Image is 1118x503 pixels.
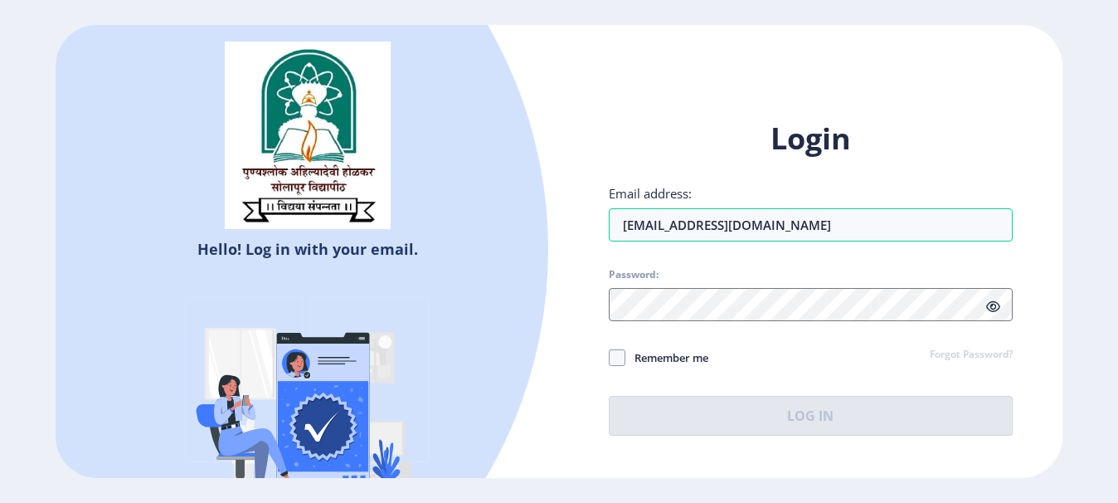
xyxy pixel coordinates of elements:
[609,185,692,202] label: Email address:
[625,348,708,368] span: Remember me
[609,396,1013,436] button: Log In
[609,268,659,281] label: Password:
[225,42,391,229] img: sulogo.png
[609,119,1013,159] h1: Login
[609,208,1013,242] input: Email address
[930,348,1013,363] a: Forgot Password?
